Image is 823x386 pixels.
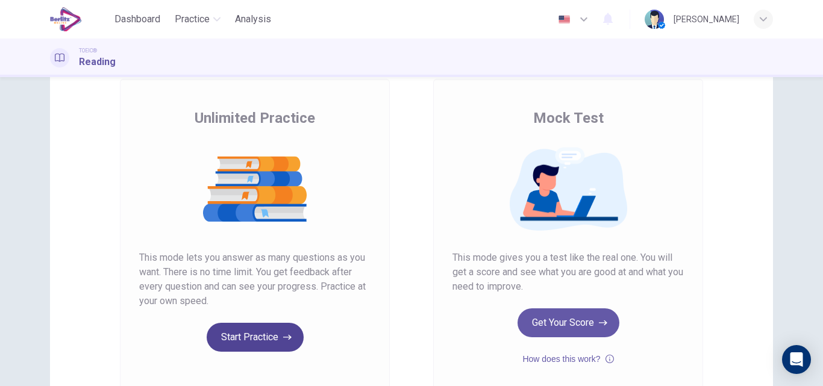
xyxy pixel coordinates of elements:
[114,12,160,26] span: Dashboard
[533,108,604,128] span: Mock Test
[452,251,684,294] span: This mode gives you a test like the real one. You will get a score and see what you are good at a...
[50,7,110,31] a: EduSynch logo
[230,8,276,30] button: Analysis
[522,352,613,366] button: How does this work?
[50,7,82,31] img: EduSynch logo
[645,10,664,29] img: Profile picture
[79,55,116,69] h1: Reading
[170,8,225,30] button: Practice
[235,12,271,26] span: Analysis
[674,12,739,26] div: [PERSON_NAME]
[557,15,572,24] img: en
[782,345,811,374] div: Open Intercom Messenger
[110,8,165,30] button: Dashboard
[207,323,304,352] button: Start Practice
[79,46,97,55] span: TOEIC®
[139,251,371,308] span: This mode lets you answer as many questions as you want. There is no time limit. You get feedback...
[195,108,315,128] span: Unlimited Practice
[175,12,210,26] span: Practice
[518,308,619,337] button: Get Your Score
